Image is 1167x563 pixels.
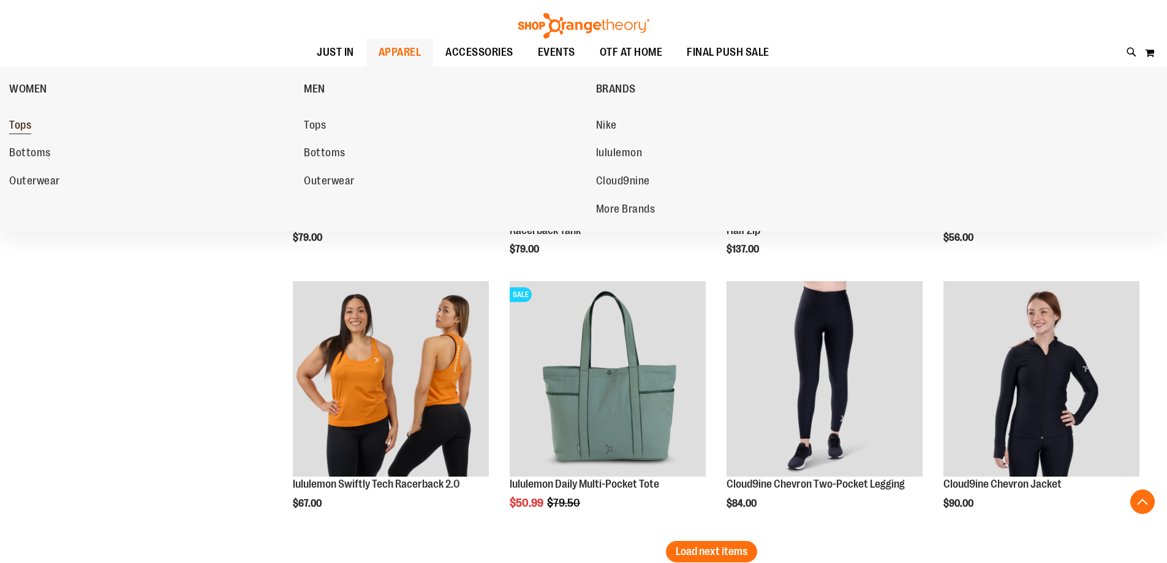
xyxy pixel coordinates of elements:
[676,545,747,557] span: Load next items
[727,281,923,479] a: Cloud9ine Chevron Two-Pocket Legging
[526,39,587,67] a: EVENTS
[727,244,761,255] span: $137.00
[293,232,324,243] span: $79.00
[304,39,366,67] a: JUST IN
[510,497,545,509] span: $50.99
[538,39,575,66] span: EVENTS
[293,478,460,490] a: lululemon Swiftly Tech Racerback 2.0
[304,119,326,134] span: Tops
[293,498,323,509] span: $67.00
[596,119,617,134] span: Nike
[9,146,51,162] span: Bottoms
[1130,489,1155,514] button: Back To Top
[596,83,636,98] span: BRANDS
[510,287,532,302] span: SALE
[9,142,292,164] a: Bottoms
[9,73,298,105] a: WOMEN
[596,146,643,162] span: lululemon
[727,281,923,477] img: Cloud9ine Chevron Two-Pocket Legging
[9,115,292,137] a: Tops
[727,212,903,236] a: lululemon Scuba Oversized Funnel Neck Half Zip
[445,39,513,66] span: ACCESSORIES
[596,175,650,190] span: Cloud9nine
[317,39,354,66] span: JUST IN
[304,175,355,190] span: Outerwear
[510,244,541,255] span: $79.00
[433,39,526,67] a: ACCESSORIES
[510,212,655,236] a: lululemon Ebb to Street Cropped Racerback Tank
[596,203,655,218] span: More Brands
[304,146,346,162] span: Bottoms
[9,119,31,134] span: Tops
[674,39,782,67] a: FINAL PUSH SALE
[596,73,885,105] a: BRANDS
[510,478,659,490] a: lululemon Daily Multi-Pocket Tote
[510,281,706,477] img: lululemon Daily Multi-Pocket Tote
[304,73,589,105] a: MEN
[687,39,769,66] span: FINAL PUSH SALE
[943,281,1139,477] img: Cloud9ine Chevron Jacket
[587,39,675,67] a: OTF AT HOME
[510,281,706,479] a: lululemon Daily Multi-Pocket ToteSALE
[666,541,757,562] button: Load next items
[943,232,975,243] span: $56.00
[366,39,434,66] a: APPAREL
[516,13,651,39] img: Shop Orangetheory
[943,281,1139,479] a: Cloud9ine Chevron Jacket
[504,275,712,541] div: product
[9,175,60,190] span: Outerwear
[9,83,47,98] span: WOMEN
[379,39,421,66] span: APPAREL
[293,281,489,477] img: lululemon Swiftly Tech Racerback 2.0
[720,275,929,541] div: product
[9,170,292,192] a: Outerwear
[287,275,495,541] div: product
[727,498,758,509] span: $84.00
[600,39,663,66] span: OTF AT HOME
[547,497,582,509] span: $79.50
[937,275,1146,541] div: product
[943,498,975,509] span: $90.00
[727,478,905,490] a: Cloud9ine Chevron Two-Pocket Legging
[293,281,489,479] a: lululemon Swiftly Tech Racerback 2.0
[943,478,1062,490] a: Cloud9ine Chevron Jacket
[304,83,325,98] span: MEN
